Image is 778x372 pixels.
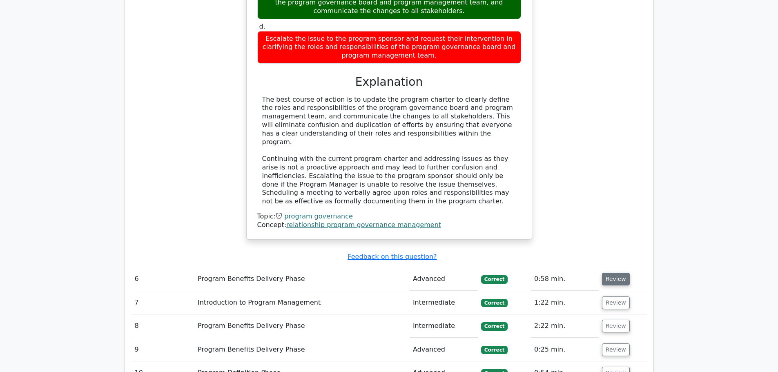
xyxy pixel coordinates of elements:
td: 2:22 min. [531,314,599,338]
span: Correct [481,275,508,283]
td: 0:25 min. [531,338,599,361]
div: Concept: [257,221,521,229]
button: Review [602,320,630,332]
div: Topic: [257,212,521,221]
button: Review [602,343,630,356]
h3: Explanation [262,75,516,89]
td: 1:22 min. [531,291,599,314]
div: Escalate the issue to the program sponsor and request their intervention in clarifying the roles ... [257,31,521,64]
button: Review [602,296,630,309]
a: program governance [284,212,353,220]
td: Intermediate [410,291,478,314]
td: Advanced [410,338,478,361]
td: 0:58 min. [531,267,599,291]
td: Introduction to Program Management [194,291,410,314]
span: Correct [481,346,508,354]
td: Program Benefits Delivery Phase [194,338,410,361]
td: 6 [132,267,195,291]
a: Feedback on this question? [348,253,437,261]
td: Intermediate [410,314,478,338]
td: 9 [132,338,195,361]
span: d. [259,22,265,30]
td: Advanced [410,267,478,291]
a: relationship program governance management [286,221,441,229]
td: 7 [132,291,195,314]
td: Program Benefits Delivery Phase [194,314,410,338]
button: Review [602,273,630,285]
td: 8 [132,314,195,338]
span: Correct [481,299,508,307]
div: The best course of action is to update the program charter to clearly define the roles and respon... [262,96,516,206]
span: Correct [481,322,508,330]
td: Program Benefits Delivery Phase [194,267,410,291]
